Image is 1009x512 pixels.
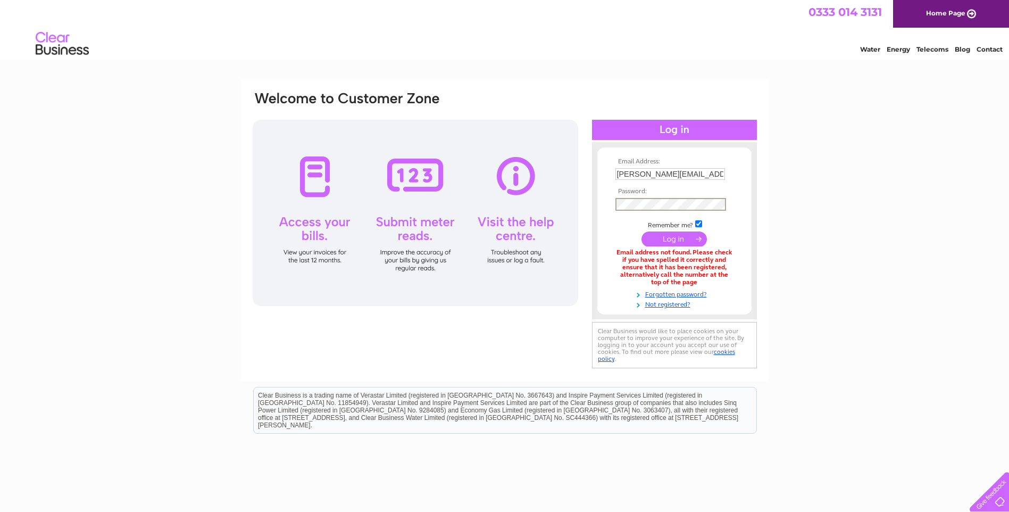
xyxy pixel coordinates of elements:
a: Blog [955,45,970,53]
img: logo.png [35,28,89,60]
a: cookies policy [598,348,735,362]
a: Contact [977,45,1003,53]
a: Not registered? [615,299,736,309]
div: Email address not found. Please check if you have spelled it correctly and ensure that it has bee... [615,249,733,286]
th: Email Address: [613,158,736,166]
a: Water [860,45,880,53]
a: Energy [887,45,910,53]
div: Clear Business is a trading name of Verastar Limited (registered in [GEOGRAPHIC_DATA] No. 3667643... [254,6,756,52]
a: Forgotten password? [615,288,736,299]
div: Clear Business would like to place cookies on your computer to improve your experience of the sit... [592,322,757,368]
td: Remember me? [613,219,736,229]
a: 0333 014 3131 [808,5,882,19]
th: Password: [613,188,736,195]
input: Submit [641,232,707,246]
a: Telecoms [916,45,948,53]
